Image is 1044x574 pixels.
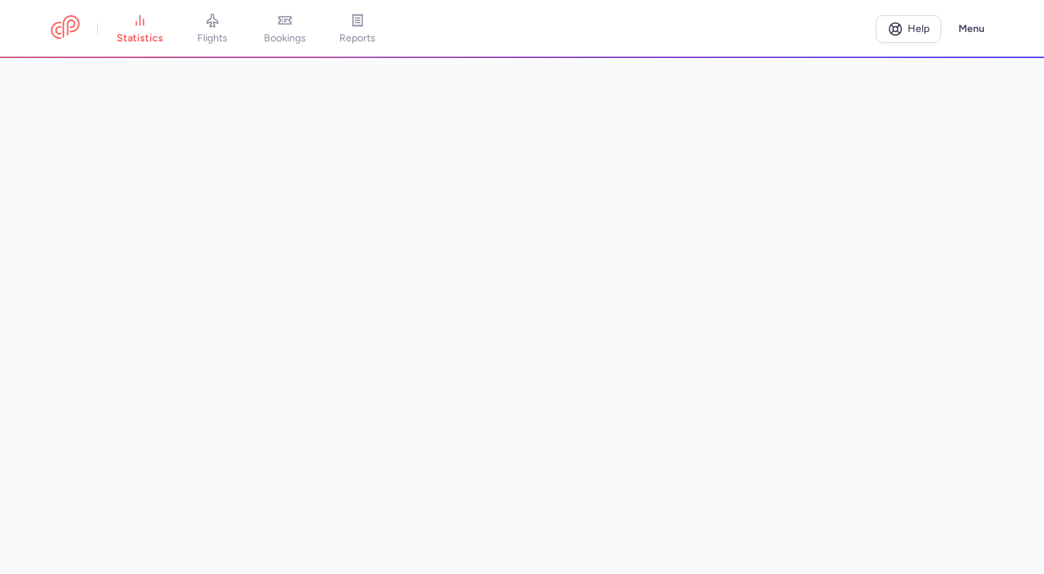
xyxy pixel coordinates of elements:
a: statistics [104,13,176,45]
span: bookings [264,32,306,45]
a: Help [876,15,941,43]
a: bookings [249,13,321,45]
a: reports [321,13,394,45]
span: statistics [117,32,163,45]
button: Menu [950,15,993,43]
span: reports [339,32,376,45]
a: flights [176,13,249,45]
span: Help [908,23,929,34]
a: CitizenPlane red outlined logo [51,15,80,42]
span: flights [197,32,228,45]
